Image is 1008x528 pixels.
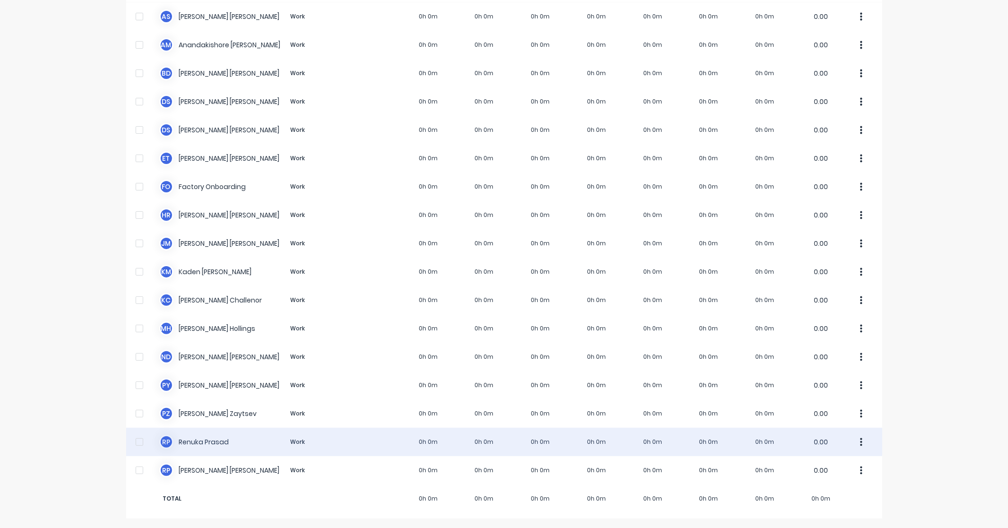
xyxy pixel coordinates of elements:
span: 0h 0m [456,494,512,503]
span: 0h 0m [569,494,625,503]
span: 0h 0m [400,494,457,503]
span: 0h 0m [681,494,737,503]
span: 0h 0m [793,494,849,503]
span: 0h 0m [512,494,569,503]
span: TOTAL [159,494,334,503]
span: 0h 0m [625,494,681,503]
span: 0h 0m [737,494,793,503]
